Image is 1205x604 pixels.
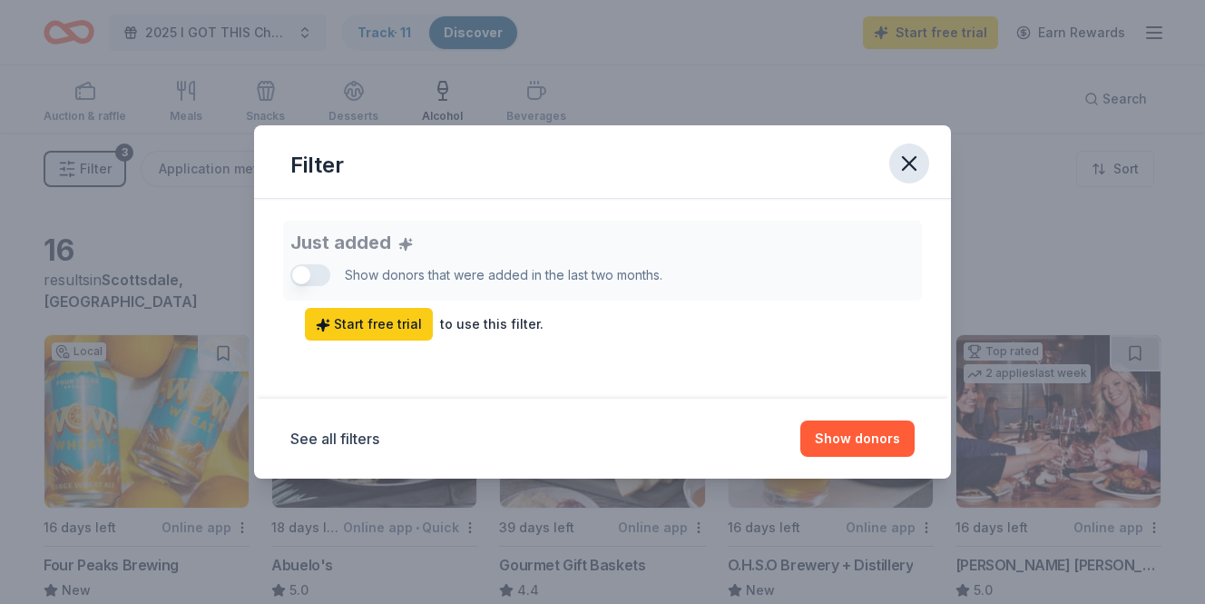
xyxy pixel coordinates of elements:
div: to use this filter. [440,313,544,335]
a: Start free trial [305,308,433,341]
button: Show donors [800,421,915,457]
span: Start free trial [316,313,422,335]
div: Filter [290,151,344,180]
button: See all filters [290,428,379,450]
